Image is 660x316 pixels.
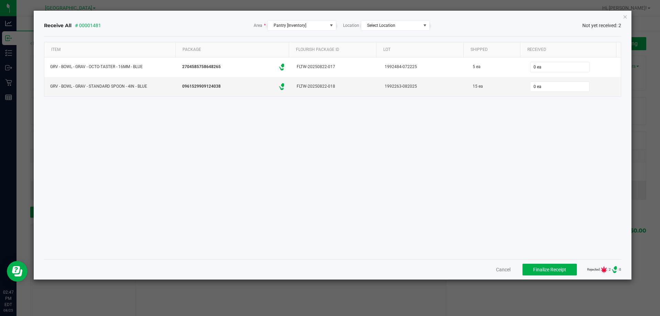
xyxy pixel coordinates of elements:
span: Location [343,22,359,29]
a: ReceivedSortable [526,45,614,54]
div: GRV - BOWL - GRAV - OCTO-TASTER - 16MM - BLUE [48,62,172,72]
div: GRV - BOWL - GRAV - STANDARD SPOON - 4IN - BLUE [48,81,172,91]
button: Cancel [496,266,510,273]
div: Shipped [469,45,517,54]
span: Number of Delivery Device barcodes either fully or partially rejected [611,266,618,273]
button: Finalize Receipt [522,264,577,275]
a: LotSortable [382,45,461,54]
iframe: Resource center [7,261,27,282]
button: Close [623,12,628,21]
span: Area [254,22,266,29]
span: Rejected: : 2 : 0 [587,266,621,273]
span: Receive All [44,22,71,29]
span: Finalize Receipt [533,267,566,272]
span: 0961529909124038 [182,83,221,90]
div: 5 ea [471,62,520,72]
div: 1992263-082025 [383,81,463,91]
div: FLTW-20250822-017 [295,62,375,72]
div: Received [526,45,614,54]
div: Flourish Package ID [294,45,373,54]
span: 2704585758648265 [182,64,221,70]
span: # 00001481 [75,22,101,29]
div: Lot [382,45,461,54]
div: 15 ea [471,81,520,91]
a: PackageSortable [181,45,286,54]
a: Flourish Package IDSortable [294,45,373,54]
a: ShippedSortable [469,45,517,54]
span: Pantry [Inventory] [274,23,306,28]
div: Package [181,45,286,54]
input: 0 ea [530,62,589,72]
span: Number of Cannabis barcodes either fully or partially rejected [601,266,607,273]
span: NO DATA FOUND [361,20,430,31]
div: Item [49,45,173,54]
span: Not yet received: 2 [582,22,621,29]
div: 1992484-072225 [383,62,463,72]
input: 0 ea [530,82,589,91]
span: Select Location [367,23,395,28]
div: FLTW-20250822-018 [295,81,375,91]
a: ItemSortable [49,45,173,54]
